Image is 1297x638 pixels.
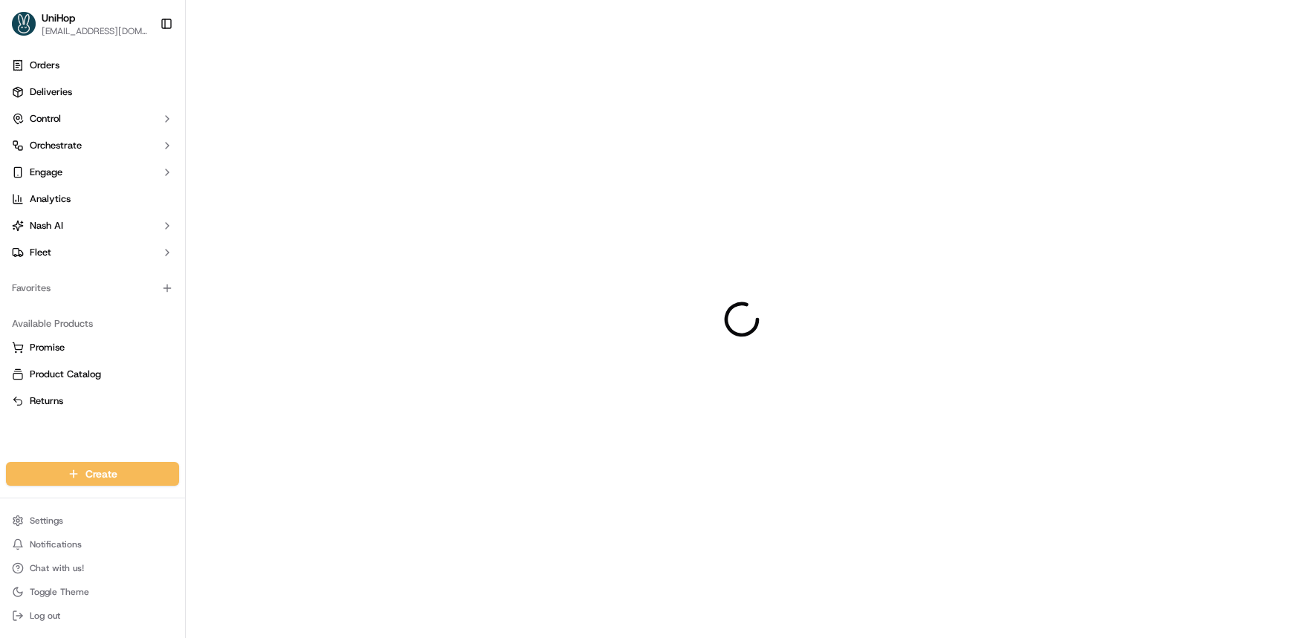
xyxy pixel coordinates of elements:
button: Returns [6,389,179,413]
img: UniHop [12,12,36,36]
span: Chat with us! [30,562,84,574]
button: Product Catalog [6,362,179,386]
span: Control [30,112,61,126]
button: Create [6,462,179,486]
button: Log out [6,605,179,626]
button: UniHopUniHop[EMAIL_ADDRESS][DOMAIN_NAME] [6,6,154,42]
button: Fleet [6,241,179,264]
button: Nash AI [6,214,179,238]
span: Deliveries [30,85,72,99]
span: Orchestrate [30,139,82,152]
span: Nash AI [30,219,63,232]
button: Orchestrate [6,134,179,157]
span: Returns [30,394,63,408]
span: Product Catalog [30,368,101,381]
span: Promise [30,341,65,354]
div: Favorites [6,276,179,300]
button: Toggle Theme [6,582,179,602]
span: Fleet [30,246,51,259]
span: Log out [30,610,60,622]
span: Analytics [30,192,71,206]
span: Engage [30,166,62,179]
button: Engage [6,160,179,184]
a: Orders [6,53,179,77]
button: Promise [6,336,179,359]
span: Settings [30,515,63,527]
a: Returns [12,394,173,408]
button: Settings [6,510,179,531]
button: Chat with us! [6,558,179,579]
a: Product Catalog [12,368,173,381]
div: Available Products [6,312,179,336]
a: Analytics [6,187,179,211]
span: Notifications [30,538,82,550]
a: Deliveries [6,80,179,104]
a: Promise [12,341,173,354]
span: Toggle Theme [30,586,89,598]
span: Create [85,466,117,481]
button: Notifications [6,534,179,555]
span: Orders [30,59,59,72]
button: [EMAIL_ADDRESS][DOMAIN_NAME] [42,25,148,37]
button: UniHop [42,10,75,25]
button: Control [6,107,179,131]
